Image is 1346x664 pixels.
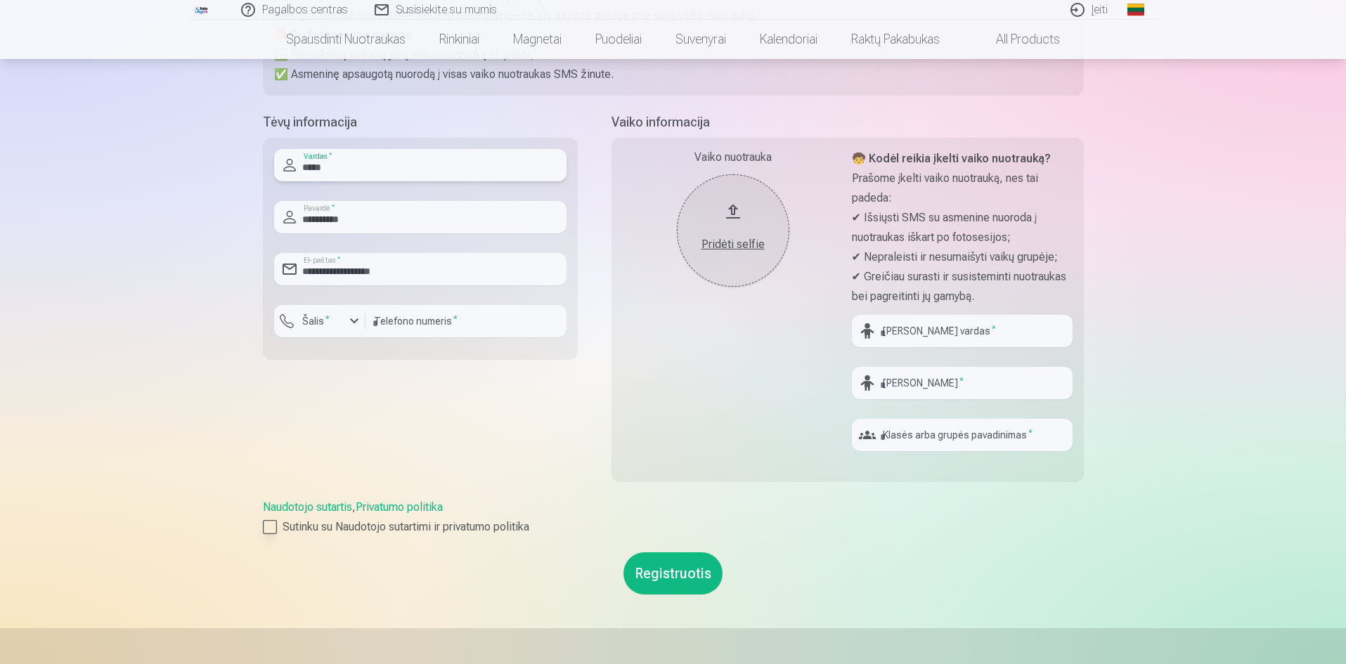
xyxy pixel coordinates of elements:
[274,305,365,337] button: Šalis*
[852,169,1073,208] p: Prašome įkelti vaiko nuotrauką, nes tai padeda:
[852,247,1073,267] p: ✔ Nepraleisti ir nesumaišyti vaikų grupėje;
[834,20,957,59] a: Raktų pakabukas
[743,20,834,59] a: Kalendoriai
[677,174,789,287] button: Pridėti selfie
[623,552,723,594] button: Registruotis
[297,314,335,328] label: Šalis
[274,65,1073,84] p: ✅ Asmeninę apsaugotą nuorodą į visas vaiko nuotraukas SMS žinute.
[356,500,443,514] a: Privatumo politika
[852,152,1051,165] strong: 🧒 Kodėl reikia įkelti vaiko nuotrauką?
[852,267,1073,306] p: ✔ Greičiau surasti ir susisteminti nuotraukas bei pagreitinti jų gamybą.
[263,499,1084,535] div: ,
[578,20,659,59] a: Puodeliai
[422,20,496,59] a: Rinkiniai
[957,20,1077,59] a: All products
[659,20,743,59] a: Suvenyrai
[691,236,775,253] div: Pridėti selfie
[194,6,209,14] img: /fa2
[496,20,578,59] a: Magnetai
[611,112,1084,132] h5: Vaiko informacija
[623,149,843,166] div: Vaiko nuotrauka
[852,208,1073,247] p: ✔ Išsiųsti SMS su asmenine nuoroda į nuotraukas iškart po fotosesijos;
[263,519,1084,535] label: Sutinku su Naudotojo sutartimi ir privatumo politika
[269,20,422,59] a: Spausdinti nuotraukas
[263,500,352,514] a: Naudotojo sutartis
[263,112,578,132] h5: Tėvų informacija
